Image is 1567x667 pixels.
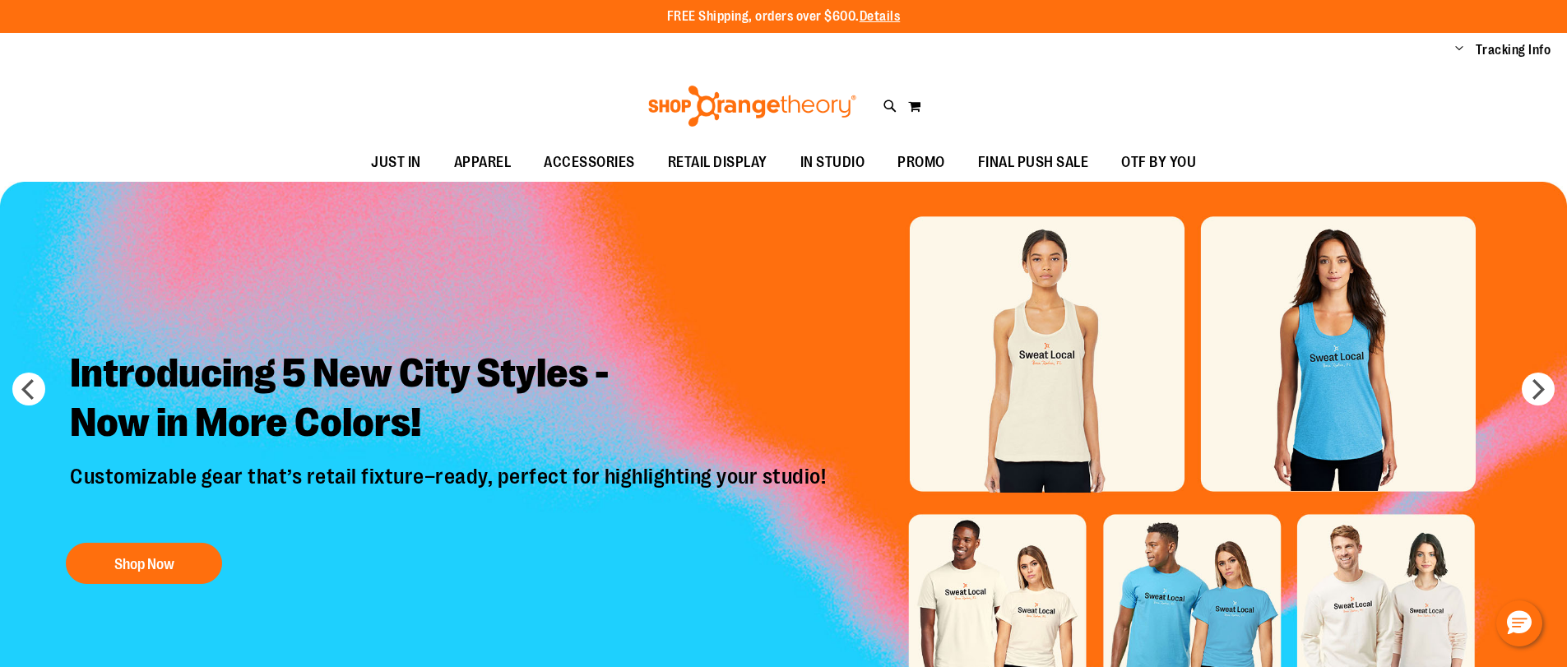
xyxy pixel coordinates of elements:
span: OTF BY YOU [1121,144,1196,181]
span: FINAL PUSH SALE [978,144,1089,181]
a: Details [860,9,901,24]
span: PROMO [897,144,945,181]
button: Account menu [1455,42,1463,58]
span: APPAREL [454,144,512,181]
img: Shop Orangetheory [646,86,859,127]
span: RETAIL DISPLAY [668,144,767,181]
a: OTF BY YOU [1105,144,1212,182]
p: Customizable gear that’s retail fixture–ready, perfect for highlighting your studio! [58,464,842,526]
h2: Introducing 5 New City Styles - Now in More Colors! [58,336,842,464]
span: IN STUDIO [800,144,865,181]
a: JUST IN [355,144,438,182]
button: Hello, have a question? Let’s chat. [1496,600,1542,646]
p: FREE Shipping, orders over $600. [667,7,901,26]
button: prev [12,373,45,405]
a: Tracking Info [1476,41,1551,59]
button: next [1522,373,1555,405]
a: IN STUDIO [784,144,882,182]
a: PROMO [881,144,962,182]
button: Shop Now [66,543,222,584]
a: RETAIL DISPLAY [651,144,784,182]
span: ACCESSORIES [544,144,635,181]
a: FINAL PUSH SALE [962,144,1106,182]
a: ACCESSORIES [527,144,651,182]
a: APPAREL [438,144,528,182]
span: JUST IN [371,144,421,181]
a: Introducing 5 New City Styles -Now in More Colors! Customizable gear that’s retail fixture–ready,... [58,336,842,592]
